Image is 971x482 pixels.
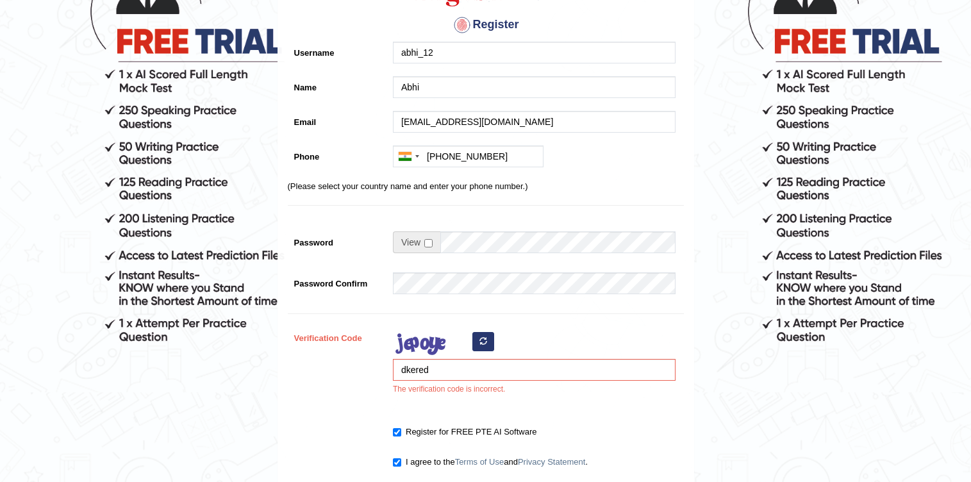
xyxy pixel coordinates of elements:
[394,146,423,167] div: India (भारत): +91
[455,457,504,467] a: Terms of Use
[288,145,387,163] label: Phone
[288,231,387,249] label: Password
[288,327,387,344] label: Verification Code
[288,180,684,192] p: (Please select your country name and enter your phone number.)
[518,457,586,467] a: Privacy Statement
[288,111,387,128] label: Email
[393,428,401,436] input: Register for FREE PTE AI Software
[288,76,387,94] label: Name
[288,15,684,35] h4: Register
[288,42,387,59] label: Username
[393,458,401,467] input: I agree to theTerms of UseandPrivacy Statement.
[424,239,433,247] input: Show/Hide Password
[288,272,387,290] label: Password Confirm
[393,456,588,469] label: I agree to the and .
[393,426,536,438] label: Register for FREE PTE AI Software
[393,145,544,167] input: +91 81234 56789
